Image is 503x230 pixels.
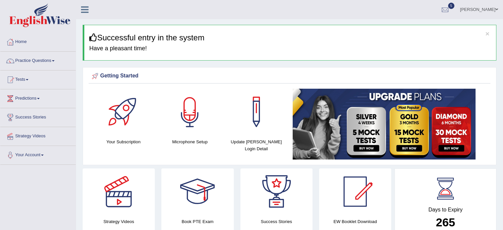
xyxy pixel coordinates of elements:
[0,70,76,87] a: Tests
[89,45,491,52] h4: Have a pleasant time!
[448,3,455,9] span: 5
[0,33,76,49] a: Home
[227,138,286,152] h4: Update [PERSON_NAME] Login Detail
[485,30,489,37] button: ×
[90,71,489,81] div: Getting Started
[0,52,76,68] a: Practice Questions
[0,108,76,125] a: Success Stories
[436,216,455,229] b: 265
[160,138,220,145] h4: Microphone Setup
[402,207,489,213] h4: Days to Expiry
[89,33,491,42] h3: Successful entry in the system
[161,218,233,225] h4: Book PTE Exam
[0,146,76,162] a: Your Account
[94,138,153,145] h4: Your Subscription
[293,89,476,160] img: small5.jpg
[319,218,391,225] h4: EW Booklet Download
[240,218,313,225] h4: Success Stories
[0,89,76,106] a: Predictions
[83,218,155,225] h4: Strategy Videos
[0,127,76,144] a: Strategy Videos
